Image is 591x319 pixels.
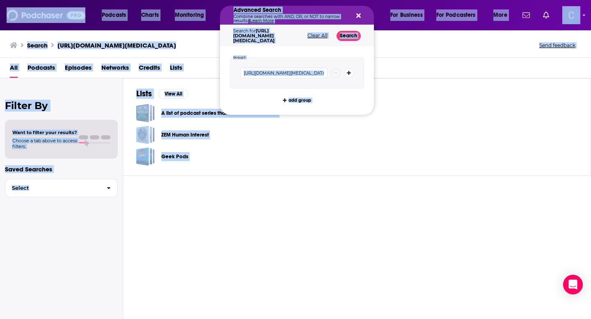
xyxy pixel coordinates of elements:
h3: Search [27,41,48,49]
a: ListsView All [136,89,188,99]
span: More [493,9,507,21]
img: Podchaser - Follow, Share and Rate Podcasts [7,7,85,23]
button: open menu [431,9,488,22]
span: Choose a tab above to access filters. [12,138,77,149]
input: Type a keyword or phrase... [240,68,328,78]
button: open menu [385,9,433,22]
a: ZEM Human Interest [136,125,155,144]
span: For Podcasters [436,9,476,21]
p: Saved Searches [5,165,118,173]
span: [URL][DOMAIN_NAME][MEDICAL_DATA] [233,28,275,43]
h2: Lists [136,89,152,99]
span: Logged in as publicityxxtina [562,6,580,24]
button: open menu [96,9,137,22]
a: Charts [136,9,164,22]
button: Search [337,31,361,41]
button: add group [280,95,314,105]
a: A list of podcast series that I would recommend. [136,104,155,122]
button: open menu [169,9,215,22]
button: Clear All [305,33,330,39]
h3: [URL][DOMAIN_NAME][MEDICAL_DATA] [57,41,176,49]
button: Show profile menu [562,6,580,24]
button: View All [158,89,188,99]
button: Send feedback [537,42,578,49]
button: Select [5,179,118,197]
a: Geek Pods [161,152,188,161]
a: Lists [170,61,182,78]
a: Geek Pods [136,147,155,166]
div: Search podcasts, credits, & more... [228,6,382,25]
a: Learn More [250,18,274,23]
span: For Business [390,9,423,21]
span: Charts [141,9,159,21]
span: Podcasts [27,61,55,78]
h4: Group 1 [233,56,246,59]
div: Open Intercom Messenger [563,275,583,294]
span: Episodes [65,61,92,78]
span: Want to filter your results? [12,130,77,135]
span: Podcasts [102,9,126,21]
span: Networks [101,61,129,78]
button: open menu [488,9,518,22]
span: Monitoring [175,9,204,21]
span: Credits [139,61,160,78]
span: Select [5,185,100,191]
h2: Filter By [5,100,118,112]
span: add group [289,98,311,103]
img: User Profile [562,6,580,24]
p: Combine searches with AND, OR, or NOT to narrow results. [234,15,347,23]
span: Search for [233,28,275,43]
a: ZEM Human Interest [161,130,209,139]
a: A list of podcast series that I would recommend. [161,109,278,118]
a: All [10,61,18,78]
a: Show notifications dropdown [540,8,552,22]
a: Show notifications dropdown [519,8,533,22]
h5: Advanced Search [234,7,347,13]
